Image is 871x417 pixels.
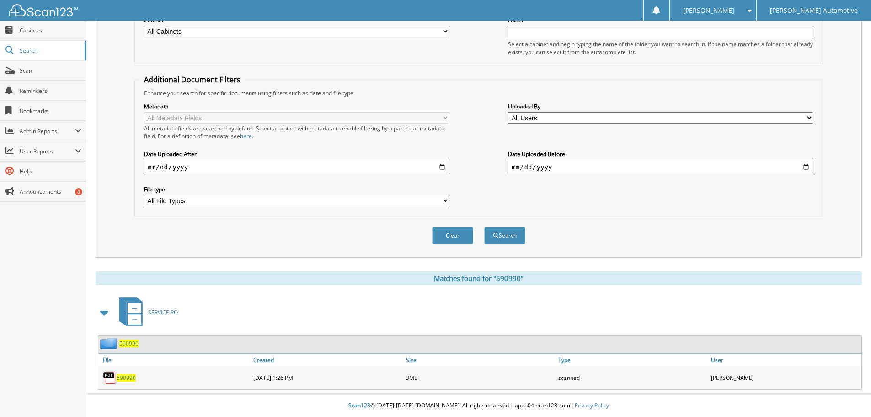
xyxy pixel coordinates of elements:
span: Cabinets [20,27,81,34]
div: [DATE] 1:26 PM [251,368,404,387]
a: Type [556,354,709,366]
button: Search [484,227,525,244]
a: here [240,132,252,140]
label: File type [144,185,449,193]
a: User [709,354,861,366]
div: All metadata fields are searched by default. Select a cabinet with metadata to enable filtering b... [144,125,449,140]
input: end [508,160,813,174]
span: Reminders [20,87,81,95]
span: Help [20,168,81,175]
span: User Reports [20,147,75,155]
div: 3MB [404,368,556,387]
span: SERVICE RO [148,309,178,316]
img: folder2.png [100,338,119,349]
a: 590990 [117,374,136,382]
input: start [144,160,449,174]
span: Admin Reports [20,127,75,135]
button: Clear [432,227,473,244]
span: [PERSON_NAME] Automotive [770,8,858,13]
legend: Additional Document Filters [139,75,245,85]
div: Enhance your search for specific documents using filters such as date and file type. [139,89,818,97]
img: PDF.png [103,371,117,385]
label: Date Uploaded After [144,150,449,158]
div: Matches found for "590990" [96,271,862,285]
div: © [DATE]-[DATE] [DOMAIN_NAME]. All rights reserved | appb04-scan123-com | [86,395,871,417]
label: Metadata [144,103,449,110]
span: [PERSON_NAME] [683,8,734,13]
div: [PERSON_NAME] [709,368,861,387]
span: Scan123 [348,401,370,409]
span: Announcements [20,188,81,195]
a: SERVICE RO [114,294,178,330]
span: Scan [20,67,81,75]
label: Uploaded By [508,103,813,110]
a: Created [251,354,404,366]
div: Select a cabinet and begin typing the name of the folder you want to search in. If the name match... [508,40,813,56]
a: 590990 [119,340,139,347]
a: Size [404,354,556,366]
span: Search [20,47,80,54]
label: Date Uploaded Before [508,150,813,158]
span: Bookmarks [20,107,81,115]
a: Privacy Policy [575,401,609,409]
a: File [98,354,251,366]
div: scanned [556,368,709,387]
img: scan123-logo-white.svg [9,4,78,16]
div: 8 [75,188,82,195]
